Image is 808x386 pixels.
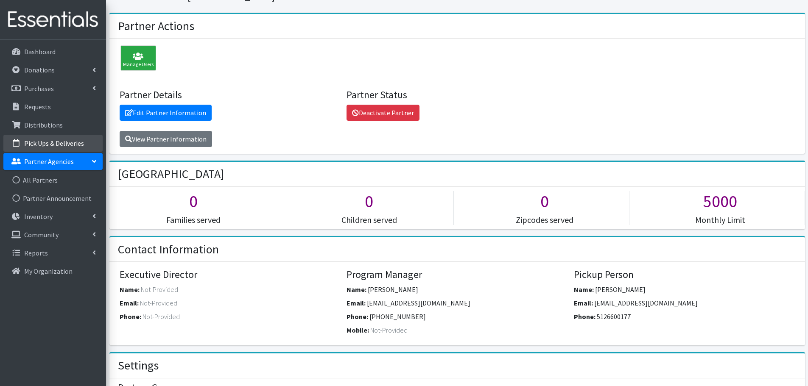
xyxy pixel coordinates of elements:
[370,326,408,334] span: Not-Provided
[3,61,103,78] a: Donations
[3,208,103,225] a: Inventory
[120,131,212,147] a: View Partner Information
[3,244,103,261] a: Reports
[120,89,341,101] h4: Partner Details
[24,157,74,166] p: Partner Agencies
[120,298,139,308] label: Email:
[574,269,795,281] h4: Pickup Person
[595,285,646,294] span: [PERSON_NAME]
[24,103,51,111] p: Requests
[120,284,140,294] label: Name:
[574,298,593,308] label: Email:
[347,298,366,308] label: Email:
[460,191,629,211] h1: 0
[24,139,84,147] p: Pick Ups & Deliveries
[574,284,594,294] label: Name:
[3,172,103,189] a: All Partners
[120,311,141,322] label: Phone:
[3,98,103,115] a: Requests
[140,299,177,307] span: Not-Provided
[118,358,159,373] h2: Settings
[285,191,453,211] h1: 0
[3,153,103,170] a: Partner Agencies
[3,80,103,97] a: Purchases
[116,55,156,64] a: Manage Users
[347,105,419,121] a: Deactivate Partner
[109,215,278,225] h5: Families served
[118,242,219,257] h2: Contact Information
[24,249,48,257] p: Reports
[24,230,59,239] p: Community
[120,45,156,71] div: Manage Users
[118,167,224,181] h2: [GEOGRAPHIC_DATA]
[367,299,470,307] span: [EMAIL_ADDRESS][DOMAIN_NAME]
[24,121,63,129] p: Distributions
[636,191,805,211] h1: 5000
[3,226,103,243] a: Community
[347,311,368,322] label: Phone:
[24,212,53,221] p: Inventory
[347,284,366,294] label: Name:
[347,269,568,281] h4: Program Manager
[3,117,103,133] a: Distributions
[24,84,54,93] p: Purchases
[143,312,180,321] span: Not-Provided
[574,311,596,322] label: Phone:
[597,312,631,321] span: 5126600177
[24,47,56,56] p: Dashboard
[118,19,194,33] h2: Partner Actions
[109,191,278,211] h1: 0
[347,89,568,101] h4: Partner Status
[368,285,418,294] span: [PERSON_NAME]
[24,267,73,275] p: My Organization
[120,105,212,121] a: Edit Partner Information
[460,215,629,225] h5: Zipcodes served
[347,325,369,335] label: Mobile:
[3,263,103,280] a: My Organization
[636,215,805,225] h5: Monthly Limit
[3,190,103,207] a: Partner Announcement
[3,135,103,152] a: Pick Ups & Deliveries
[120,269,341,281] h4: Executive Director
[3,43,103,60] a: Dashboard
[3,6,103,34] img: HumanEssentials
[141,285,178,294] span: Not-Provided
[369,312,426,321] span: [PHONE_NUMBER]
[594,299,698,307] span: [EMAIL_ADDRESS][DOMAIN_NAME]
[285,215,453,225] h5: Children served
[24,66,55,74] p: Donations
